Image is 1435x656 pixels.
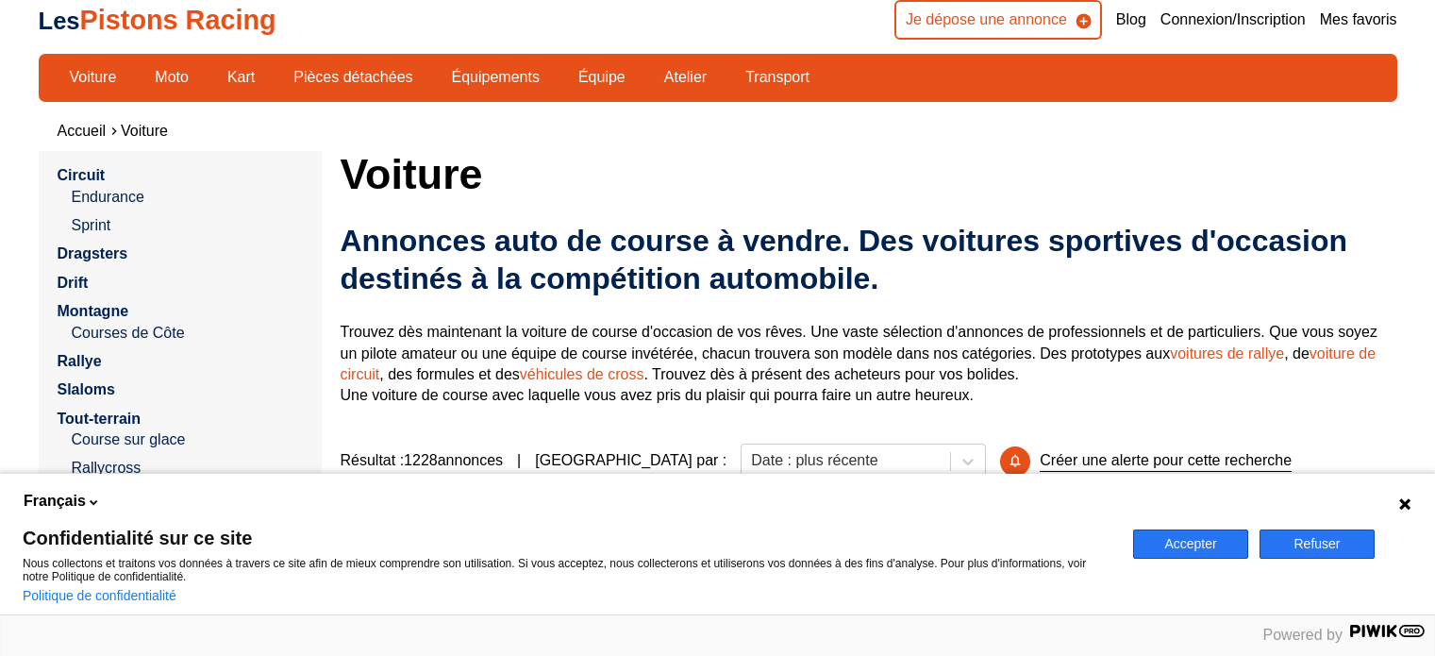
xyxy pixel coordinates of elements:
[1040,450,1292,472] p: Créer une alerte pour cette recherche
[281,61,425,93] a: Pièces détachées
[1170,345,1284,362] a: voitures de rallye
[58,61,129,93] a: Voiture
[58,411,142,427] a: Tout-terrain
[39,8,80,34] span: Les
[72,458,303,479] a: Rallycross
[535,450,726,471] p: [GEOGRAPHIC_DATA] par :
[517,450,521,471] span: |
[58,123,107,139] a: Accueil
[58,381,115,397] a: Slaloms
[72,323,303,344] a: Courses de Côte
[23,557,1110,583] p: Nous collectons et traitons vos données à travers ce site afin de mieux comprendre son utilisatio...
[72,215,303,236] a: Sprint
[215,61,267,93] a: Kart
[58,303,129,319] a: Montagne
[58,353,102,369] a: Rallye
[341,322,1397,407] p: Trouvez dès maintenant la voiture de course d'occasion de vos rêves. Une vaste sélection d'annonc...
[142,61,201,93] a: Moto
[341,450,504,471] span: Résultat : 1228 annonces
[566,61,638,93] a: Équipe
[733,61,822,93] a: Transport
[520,366,644,382] a: véhicules de cross
[39,5,276,35] a: LesPistons Racing
[1133,530,1248,559] button: Accepter
[1260,530,1375,559] button: Refuser
[58,167,106,183] a: Circuit
[1263,627,1343,643] span: Powered by
[24,491,86,512] span: Français
[1116,9,1146,30] a: Blog
[440,61,552,93] a: Équipements
[1160,9,1306,30] a: Connexion/Inscription
[72,187,303,208] a: Endurance
[72,429,303,450] a: Course sur glace
[341,151,1397,196] h1: Voiture
[341,222,1397,297] h2: Annonces auto de course à vendre. Des voitures sportives d'occasion destinés à la compétition aut...
[58,245,128,261] a: Dragsters
[652,61,719,93] a: Atelier
[58,275,89,291] a: Drift
[1320,9,1397,30] a: Mes favoris
[121,123,168,139] a: Voiture
[23,529,1110,547] span: Confidentialité sur ce site
[23,588,176,603] a: Politique de confidentialité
